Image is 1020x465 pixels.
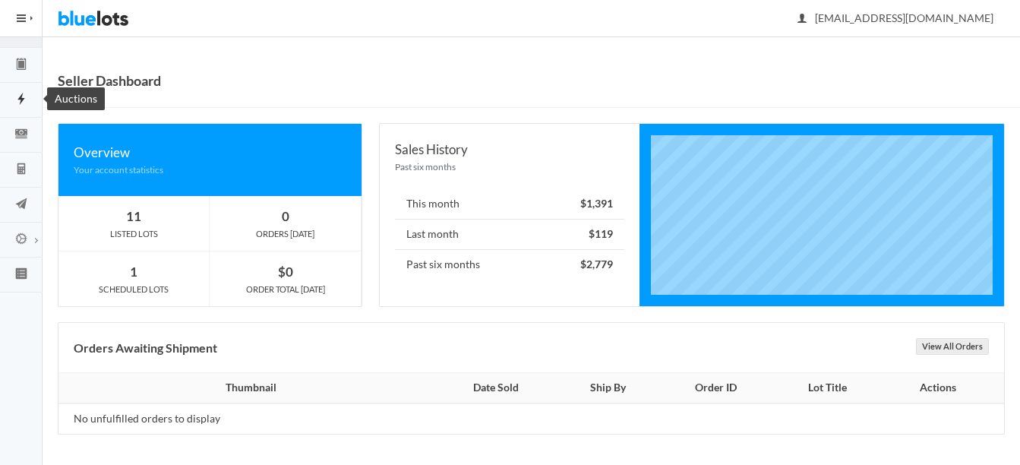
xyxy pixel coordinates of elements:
td: No unfulfilled orders to display [58,403,434,434]
strong: $0 [278,264,293,280]
div: Overview [74,142,346,163]
div: ORDER TOTAL [DATE] [210,283,361,296]
div: Sales History [395,139,625,160]
th: Thumbnail [58,373,434,403]
div: SCHEDULED LOTS [58,283,209,296]
li: Past six months [395,249,625,280]
li: This month [395,189,625,220]
div: Past six months [395,160,625,174]
th: Date Sold [434,373,557,403]
th: Order ID [658,373,773,403]
strong: 11 [126,208,141,224]
strong: $1,391 [580,197,613,210]
li: Last month [395,219,625,250]
span: [EMAIL_ADDRESS][DOMAIN_NAME] [798,11,993,24]
b: Orders Awaiting Shipment [74,340,217,355]
div: ORDERS [DATE] [210,227,361,241]
th: Lot Title [773,373,881,403]
a: View All Orders [916,338,989,355]
strong: 0 [282,208,289,224]
h1: Seller Dashboard [58,69,161,92]
th: Ship By [557,373,658,403]
th: Actions [882,373,1005,403]
ion-icon: person [794,12,810,27]
div: Auctions [47,87,105,110]
div: LISTED LOTS [58,227,209,241]
strong: $119 [589,227,613,240]
strong: $2,779 [580,258,613,270]
div: Your account statistics [74,163,346,177]
strong: 1 [130,264,137,280]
